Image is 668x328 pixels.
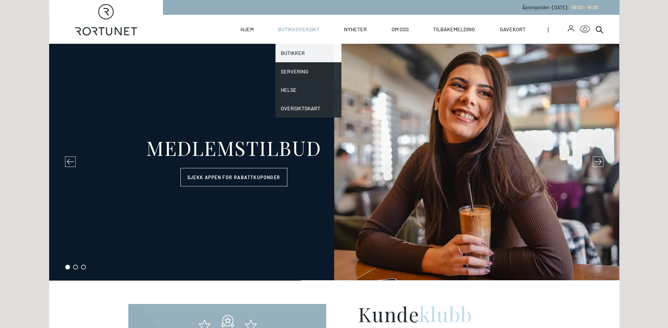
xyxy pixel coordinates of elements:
a: Oversiktskart [275,99,341,118]
div: MEDLEMSTILBUD [146,138,321,157]
h2: Kunde [358,304,540,324]
a: Hjem [240,15,254,44]
a: Tilbakemelding [433,15,475,44]
a: Nyheter [344,15,367,44]
a: Servering [275,62,341,81]
div: slide 1 of 3 [49,44,619,280]
a: Helse [275,81,341,99]
section: carousel-slider [49,44,619,280]
a: Gavekort [500,15,525,44]
button: Open Accessibility Menu [580,24,590,35]
a: Sjekk appen for rabattkuponger [180,168,287,186]
a: Om oss [392,15,409,44]
a: Butikker [275,44,341,62]
a: Butikkoversikt [278,15,319,44]
a: 09:00 - 18:00 [569,5,598,10]
p: Åpningstider - [DATE] : [522,4,598,11]
span: | [548,15,568,44]
span: klubb [419,301,472,327]
span: 09:00 - 18:00 [571,5,598,10]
